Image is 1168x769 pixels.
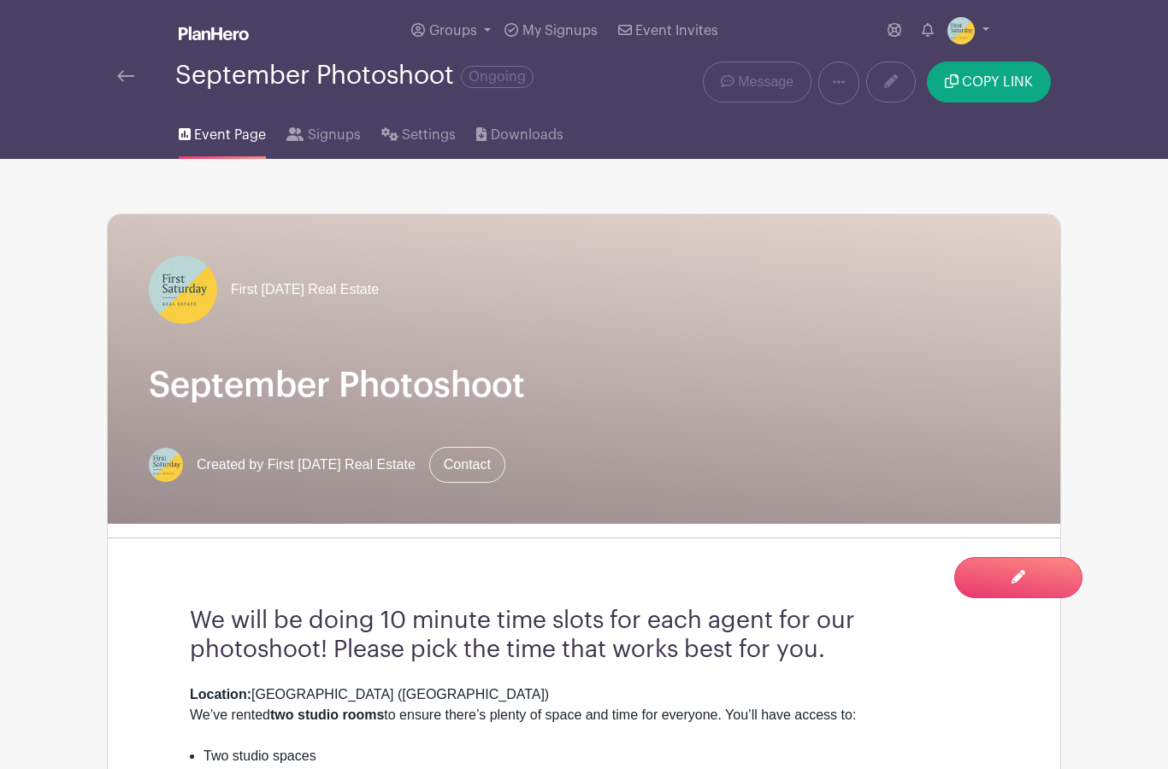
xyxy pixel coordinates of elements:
[175,62,534,90] div: September Photoshoot
[703,62,811,103] a: Message
[635,24,718,38] span: Event Invites
[179,26,249,40] img: logo_white-6c42ec7e38ccf1d336a20a19083b03d10ae64f83f12c07503d8b9e83406b4c7d.svg
[149,365,1019,406] h1: September Photoshoot
[402,125,456,145] span: Settings
[429,24,477,38] span: Groups
[286,104,360,159] a: Signups
[179,104,266,159] a: Event Page
[927,62,1051,103] button: COPY LINK
[190,687,251,701] strong: Location:
[381,104,456,159] a: Settings
[476,104,563,159] a: Downloads
[522,24,598,38] span: My Signups
[197,455,416,475] span: Created by First [DATE] Real Estate
[190,607,978,664] h3: We will be doing 10 minute time slots for each agent for our photoshoot! Please pick the time tha...
[461,66,534,88] span: Ongoing
[117,70,134,82] img: back-arrow-29a5d9b10d5bd6ae65dc969a981735edf675c4d7a1fe02e03b50dbd4ba3cdb55.svg
[149,448,183,482] img: Untitled%20design%20copy.jpg
[429,447,505,483] a: Contact
[149,255,217,324] img: FS_Social_icon.jpg
[231,279,379,300] span: First [DATE] Real Estate
[204,746,978,766] li: Two studio spaces
[190,684,978,746] div: [GEOGRAPHIC_DATA] ([GEOGRAPHIC_DATA]) We’ve rented to ensure there’s plenty of space and time for...
[308,125,361,145] span: Signups
[194,125,266,145] span: Event Page
[491,125,563,145] span: Downloads
[962,75,1033,89] span: COPY LINK
[738,72,793,92] span: Message
[947,17,975,44] img: Untitled%20design%20copy.jpg
[270,707,384,722] strong: two studio rooms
